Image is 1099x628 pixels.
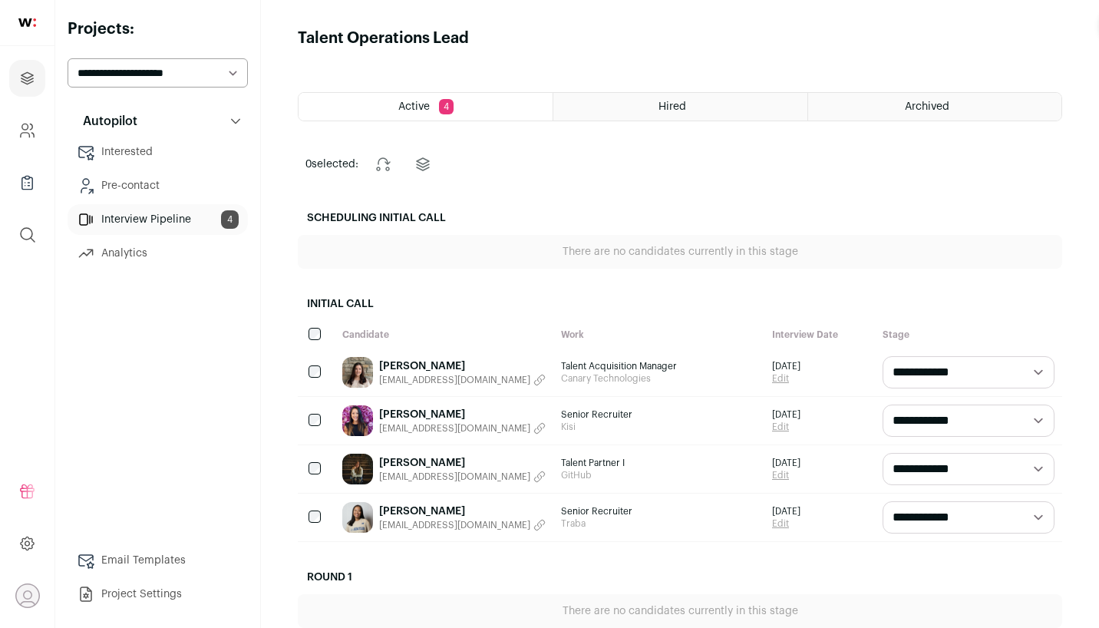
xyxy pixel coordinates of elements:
[379,407,546,422] a: [PERSON_NAME]
[298,560,1062,594] h2: Round 1
[298,594,1062,628] div: There are no candidates currently in this stage
[764,321,875,349] div: Interview Date
[379,422,546,435] button: [EMAIL_ADDRESS][DOMAIN_NAME]
[561,408,757,421] span: Senior Recruiter
[561,457,757,469] span: Talent Partner I
[15,583,40,608] button: Open dropdown
[68,204,248,235] a: Interview Pipeline4
[398,101,430,112] span: Active
[379,504,546,519] a: [PERSON_NAME]
[772,505,800,517] span: [DATE]
[379,374,546,386] button: [EMAIL_ADDRESS][DOMAIN_NAME]
[772,421,800,433] a: Edit
[9,60,45,97] a: Projects
[561,505,757,517] span: Senior Recruiter
[379,519,546,531] button: [EMAIL_ADDRESS][DOMAIN_NAME]
[553,93,807,121] a: Hired
[342,454,373,484] img: bba1f916b6020ba4b5c07a6c14bd2b775f79b9a7ade9af0d1a4e4d44509532d5
[905,101,949,112] span: Archived
[561,517,757,530] span: Traba
[772,457,800,469] span: [DATE]
[342,405,373,436] img: ac652abfb1002430b75f24f2cddc37e345ceb83a9137674c582facd76bbb29ef.jpg
[68,18,248,40] h2: Projects:
[658,101,686,112] span: Hired
[68,137,248,167] a: Interested
[305,159,312,170] span: 0
[379,359,546,374] a: [PERSON_NAME]
[342,357,373,388] img: a856a2330e94c3d34be819a4a6fe377236bdb617ba9a4547eb33002ea7574c63.jpg
[9,112,45,149] a: Company and ATS Settings
[18,18,36,27] img: wellfound-shorthand-0d5821cbd27db2630d0214b213865d53afaa358527fdda9d0ea32b1df1b89c2c.svg
[379,455,546,471] a: [PERSON_NAME]
[9,164,45,201] a: Company Lists
[439,99,454,114] span: 4
[553,321,764,349] div: Work
[772,360,800,372] span: [DATE]
[772,469,800,481] a: Edit
[379,422,530,435] span: [EMAIL_ADDRESS][DOMAIN_NAME]
[68,238,248,269] a: Analytics
[298,201,1062,235] h2: Scheduling Initial Call
[298,235,1062,269] div: There are no candidates currently in this stage
[298,287,1062,321] h2: Initial Call
[379,471,530,483] span: [EMAIL_ADDRESS][DOMAIN_NAME]
[772,372,800,385] a: Edit
[808,93,1061,121] a: Archived
[379,519,530,531] span: [EMAIL_ADDRESS][DOMAIN_NAME]
[68,106,248,137] button: Autopilot
[561,360,757,372] span: Talent Acquisition Manager
[561,421,757,433] span: Kisi
[342,502,373,533] img: 0922d3a38383758094e512e371e97750b6fa5ae362b841bada54bfb4f0264366.jpg
[772,517,800,530] a: Edit
[875,321,1062,349] div: Stage
[365,146,401,183] button: Change stage
[74,112,137,131] p: Autopilot
[68,545,248,576] a: Email Templates
[68,170,248,201] a: Pre-contact
[305,157,358,172] span: selected:
[379,374,530,386] span: [EMAIL_ADDRESS][DOMAIN_NAME]
[379,471,546,483] button: [EMAIL_ADDRESS][DOMAIN_NAME]
[68,579,248,610] a: Project Settings
[561,372,757,385] span: Canary Technologies
[561,469,757,481] span: GitHub
[298,28,469,49] h1: Talent Operations Lead
[335,321,553,349] div: Candidate
[221,210,239,229] span: 4
[772,408,800,421] span: [DATE]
